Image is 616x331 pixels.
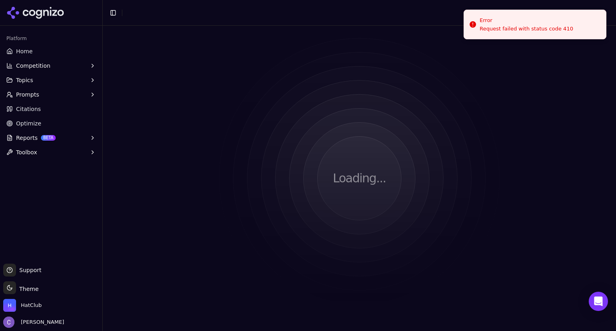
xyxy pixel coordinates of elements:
a: Home [3,45,99,58]
span: Reports [16,134,38,142]
button: Open organization switcher [3,299,42,312]
button: Toolbox [3,146,99,159]
img: HatClub [3,299,16,312]
span: Toolbox [16,148,37,156]
button: Competition [3,59,99,72]
div: Platform [3,32,99,45]
span: Prompts [16,91,39,99]
button: ReportsBETA [3,131,99,144]
span: BETA [41,135,56,141]
span: [PERSON_NAME] [18,319,64,326]
a: Citations [3,103,99,115]
button: Prompts [3,88,99,101]
span: Topics [16,76,33,84]
span: Home [16,47,32,55]
button: Open user button [3,317,64,328]
span: Competition [16,62,51,70]
div: Request failed with status code 410 [480,25,573,32]
div: Error [480,16,573,24]
p: Loading... [333,171,386,186]
span: Citations [16,105,41,113]
span: Support [16,266,41,274]
span: Theme [16,286,38,292]
span: HatClub [21,302,42,309]
a: Optimize [3,117,99,130]
span: Optimize [16,119,41,127]
button: Topics [3,74,99,87]
img: Chris Hayes [3,317,14,328]
div: Open Intercom Messenger [589,292,608,311]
